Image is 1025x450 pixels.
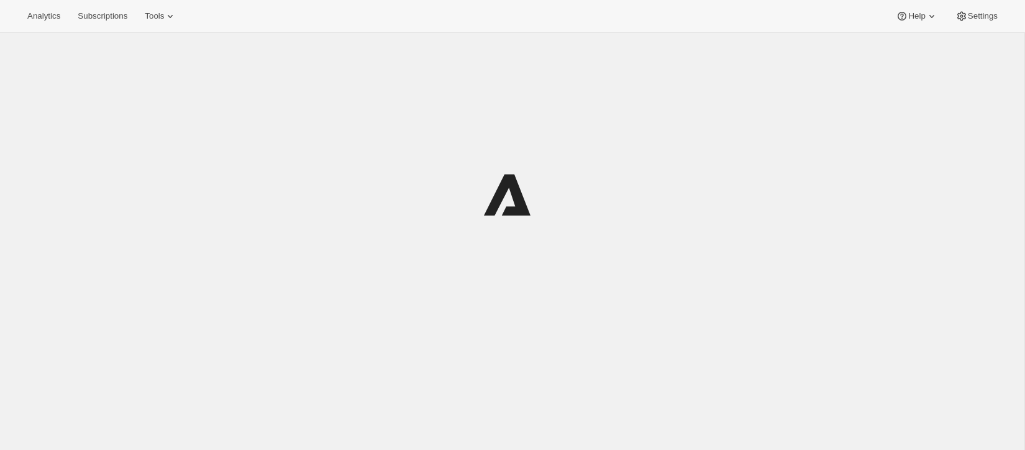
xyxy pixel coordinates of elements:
[70,7,135,25] button: Subscriptions
[27,11,60,21] span: Analytics
[78,11,127,21] span: Subscriptions
[145,11,164,21] span: Tools
[968,11,998,21] span: Settings
[908,11,925,21] span: Help
[888,7,945,25] button: Help
[137,7,184,25] button: Tools
[20,7,68,25] button: Analytics
[948,7,1005,25] button: Settings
